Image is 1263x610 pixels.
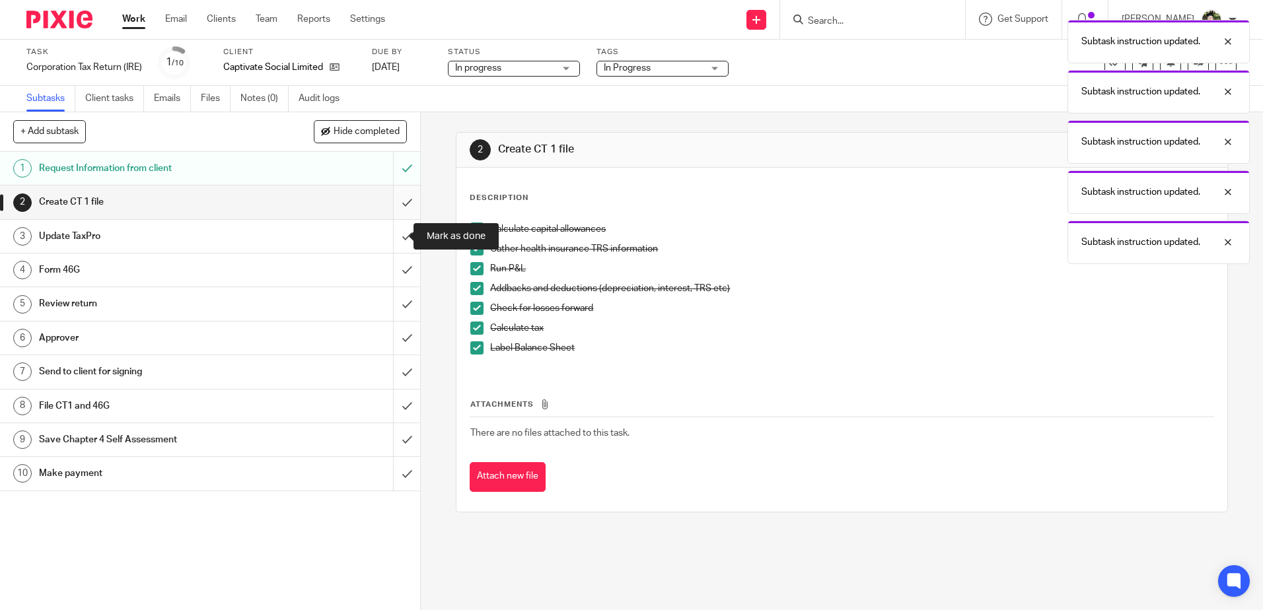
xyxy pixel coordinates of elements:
div: 1 [13,159,32,178]
a: Notes (0) [240,86,289,112]
a: Audit logs [299,86,349,112]
small: /10 [172,59,184,67]
p: Label Balance Sheet [490,341,1213,355]
h1: Request Information from client [39,158,266,178]
div: 2 [470,139,491,160]
a: Settings [350,13,385,26]
h1: Create CT 1 file [39,192,266,212]
h1: Form 46G [39,260,266,280]
a: Work [122,13,145,26]
div: 10 [13,464,32,483]
a: Subtasks [26,86,75,112]
h1: Review return [39,294,266,314]
span: In progress [455,63,501,73]
a: Reports [297,13,330,26]
a: Emails [154,86,191,112]
p: Check for losses forward [490,302,1213,315]
div: 1 [166,55,184,70]
p: Run P&L [490,262,1213,275]
button: Attach new file [470,462,546,492]
span: There are no files attached to this task. [470,428,630,438]
div: Corporation Tax Return (IRE) [26,61,142,74]
p: Subtask instruction updated. [1081,186,1200,199]
div: 2 [13,193,32,212]
label: Task [26,47,142,57]
div: 5 [13,295,32,314]
a: Files [201,86,231,112]
p: Calculate tax [490,322,1213,335]
img: Jade.jpeg [1201,9,1222,30]
div: 8 [13,397,32,415]
p: Subtask instruction updated. [1081,236,1200,249]
h1: Create CT 1 file [498,143,870,156]
a: Email [165,13,187,26]
a: Client tasks [85,86,144,112]
label: Status [448,47,580,57]
div: 6 [13,329,32,347]
p: Subtask instruction updated. [1081,85,1200,98]
h1: Send to client for signing [39,362,266,382]
a: Clients [207,13,236,26]
span: Hide completed [334,127,400,137]
button: + Add subtask [13,120,86,143]
div: 7 [13,362,32,381]
p: Gather health insurance TRS information [490,242,1213,255]
div: 3 [13,227,32,246]
h1: File CT1 and 46G [39,396,266,416]
h1: Make payment [39,463,266,483]
p: Subtask instruction updated. [1081,135,1200,149]
label: Client [223,47,355,57]
div: 4 [13,261,32,279]
button: Hide completed [314,120,407,143]
span: [DATE] [372,63,400,72]
span: Attachments [470,401,534,408]
span: In Progress [604,63,651,73]
p: Calculate capital allowances [490,222,1213,236]
a: Team [256,13,277,26]
label: Tags [596,47,729,57]
p: Captivate Social Limited [223,61,323,74]
div: 9 [13,430,32,449]
h1: Approver [39,328,266,348]
p: Subtask instruction updated. [1081,35,1200,48]
img: Pixie [26,11,92,28]
p: Description [470,193,528,203]
label: Due by [372,47,431,57]
h1: Save Chapter 4 Self Assessment [39,430,266,450]
p: Addbacks and deductions (depreciation, interest, TRS etc) [490,282,1213,295]
h1: Update TaxPro [39,226,266,246]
